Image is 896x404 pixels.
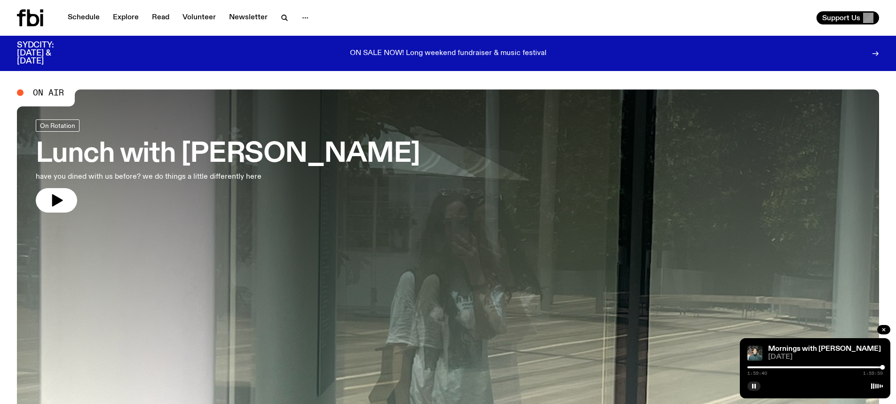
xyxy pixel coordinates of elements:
span: Support Us [822,14,860,22]
h3: SYDCITY: [DATE] & [DATE] [17,41,77,65]
span: On Rotation [40,122,75,129]
a: Read [146,11,175,24]
p: have you dined with us before? we do things a little differently here [36,171,277,182]
img: Radio presenter Ben Hansen sits in front of a wall of photos and an fbi radio sign. Film photo. B... [747,346,762,361]
span: 1:59:59 [863,371,883,376]
a: Volunteer [177,11,222,24]
a: Newsletter [223,11,273,24]
span: 1:59:40 [747,371,767,376]
p: ON SALE NOW! Long weekend fundraiser & music festival [350,49,547,58]
a: Schedule [62,11,105,24]
a: On Rotation [36,119,79,132]
button: Support Us [817,11,879,24]
h3: Lunch with [PERSON_NAME] [36,141,420,167]
a: Mornings with [PERSON_NAME] [768,345,881,353]
a: Explore [107,11,144,24]
a: Lunch with [PERSON_NAME]have you dined with us before? we do things a little differently here [36,119,420,213]
span: [DATE] [768,354,883,361]
span: On Air [33,88,64,97]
